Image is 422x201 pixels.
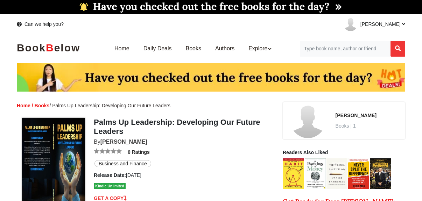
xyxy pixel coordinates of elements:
[344,17,358,31] img: user-default.png
[348,158,369,189] img: Never Split the Difference
[107,38,136,60] a: Home
[46,42,54,53] b: B
[94,138,262,145] h2: By
[241,38,279,60] a: Explore
[305,158,326,189] img: The Psychology of Money
[128,149,150,155] a: 0 Ratings
[32,103,50,108] a: / Books
[49,103,170,108] span: / Palms Up Leadership: Developing Our Future Leaders
[336,122,404,129] span: Books | 1
[179,38,208,60] a: Books
[17,41,80,57] a: BookBelow
[94,183,126,189] b: This book is available at kindle unlimited.
[290,103,325,138] img: Rich Plumery
[326,158,347,189] img: Thinking, Fast and Slow
[136,38,179,60] a: Daily Deals
[283,158,304,189] img: The Power of Habit
[360,21,405,27] span: [PERSON_NAME]
[94,160,151,167] a: Business and Finance
[338,14,405,34] a: [PERSON_NAME]
[17,21,64,28] a: Can we help you?
[100,139,147,145] a: [PERSON_NAME]
[94,118,262,136] h1: Palms Up Leadership: Developing Our Future Leaders
[208,38,241,60] a: Authors
[300,41,391,57] input: Search for Books
[94,172,126,178] b: Release Date:
[283,150,405,156] h2: Readers Also Liked
[391,41,405,57] button: Search
[370,158,391,189] img: The Wolf of Wall Street
[17,103,30,108] a: Home
[336,113,377,118] a: [PERSON_NAME]
[17,63,405,92] img: Todays Hot Deals
[94,172,262,179] li: [DATE]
